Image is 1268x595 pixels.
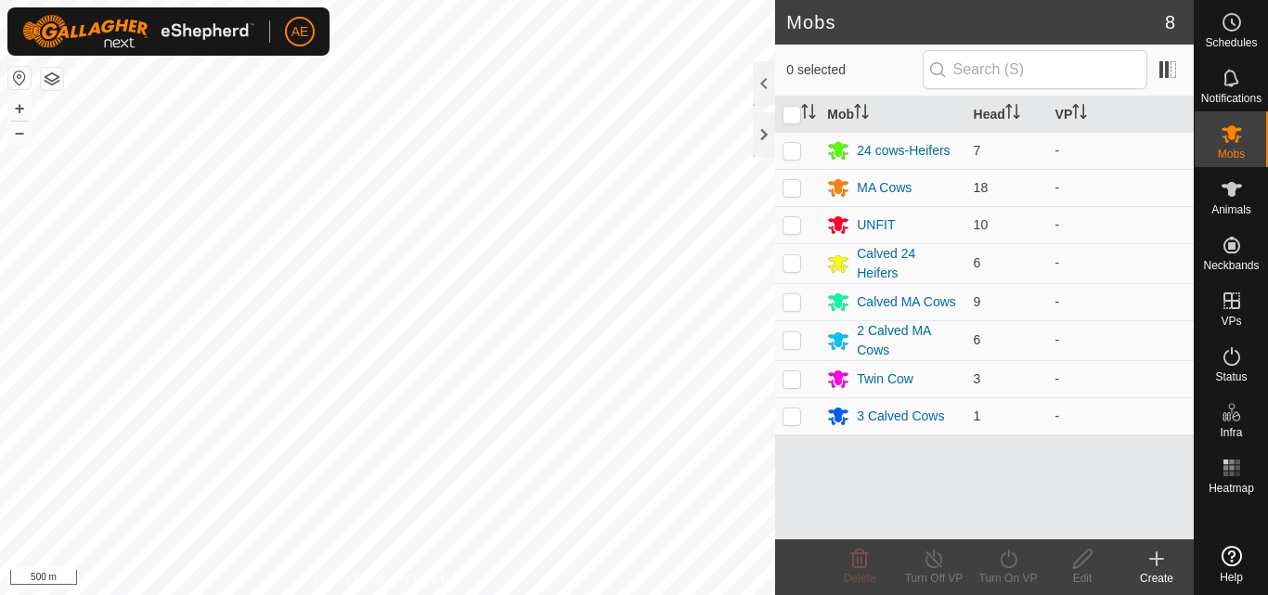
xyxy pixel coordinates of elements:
[786,11,1165,33] h2: Mobs
[974,408,981,423] span: 1
[315,571,384,588] a: Privacy Policy
[974,255,981,270] span: 6
[974,294,981,309] span: 9
[1220,427,1242,438] span: Infra
[1048,169,1194,206] td: -
[971,570,1045,587] div: Turn On VP
[41,68,63,90] button: Map Layers
[8,97,31,120] button: +
[1048,132,1194,169] td: -
[1048,243,1194,283] td: -
[406,571,460,588] a: Contact Us
[897,570,971,587] div: Turn Off VP
[974,180,989,195] span: 18
[1048,320,1194,360] td: -
[857,292,956,312] div: Calved MA Cows
[1218,149,1245,160] span: Mobs
[801,107,816,122] p-sorticon: Activate to sort
[857,178,912,198] div: MA Cows
[1048,397,1194,434] td: -
[1195,538,1268,590] a: Help
[1072,107,1087,122] p-sorticon: Activate to sort
[1201,93,1262,104] span: Notifications
[857,141,950,161] div: 24 cows-Heifers
[1119,570,1194,587] div: Create
[786,60,922,80] span: 0 selected
[1165,8,1175,36] span: 8
[1048,97,1194,133] th: VP
[1048,283,1194,320] td: -
[974,217,989,232] span: 10
[1005,107,1020,122] p-sorticon: Activate to sort
[1221,316,1241,327] span: VPs
[8,67,31,89] button: Reset Map
[820,97,965,133] th: Mob
[1048,206,1194,243] td: -
[974,143,981,158] span: 7
[974,371,981,386] span: 3
[291,22,309,42] span: AE
[1209,483,1254,494] span: Heatmap
[1048,360,1194,397] td: -
[974,332,981,347] span: 6
[857,369,913,389] div: Twin Cow
[1203,260,1259,271] span: Neckbands
[1045,570,1119,587] div: Edit
[857,244,958,283] div: Calved 24 Heifers
[854,107,869,122] p-sorticon: Activate to sort
[22,15,254,48] img: Gallagher Logo
[1220,572,1243,583] span: Help
[857,215,895,235] div: UNFIT
[966,97,1048,133] th: Head
[923,50,1147,89] input: Search (S)
[1215,371,1247,382] span: Status
[857,321,958,360] div: 2 Calved MA Cows
[857,407,944,426] div: 3 Calved Cows
[1205,37,1257,48] span: Schedules
[1211,204,1251,215] span: Animals
[844,572,876,585] span: Delete
[8,122,31,144] button: –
